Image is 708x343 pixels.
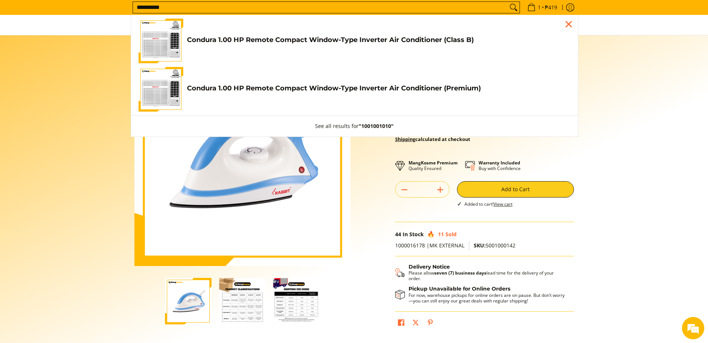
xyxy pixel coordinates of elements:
[219,278,266,324] img: Rabbit Electric Non-Stick Dry Iron 5188C (Premium)-2
[479,160,521,171] p: Buy with Confidence
[139,67,571,112] a: Condura 1.00 HP Remote Compact Window-Type Inverter Air Conditioner (Premium) Condura 1.00 HP Rem...
[395,242,464,249] span: 1000016178 |MK EXTERNAL
[4,203,142,229] textarea: Type your message and hit 'Enter'
[359,122,394,129] strong: "1001001010"
[395,264,566,282] button: Shipping & Delivery
[464,201,512,207] span: Added to cart!
[479,160,520,166] strong: Warranty Included
[544,5,558,10] span: ₱419
[409,285,510,292] strong: Pickup Unavailable for Online Orders
[396,317,406,330] a: Share on Facebook
[493,201,512,207] a: View cart
[409,270,566,281] p: Please allow lead time for the delivery of your order.
[139,19,571,63] a: Condura 1.00 HP Remote Compact Window-Type Inverter Air Conditioner (Class B) Condura 1.00 HP Rem...
[139,19,183,63] img: Condura 1.00 HP Remote Compact Window-Type Inverter Air Conditioner (Class B)
[525,3,559,12] span: •
[395,136,470,142] strong: calculated at checkout
[563,19,574,30] div: Close pop up
[273,278,320,324] img: Rabbit Electric Non-Stick Dry Iron 5188C (Premium)-3
[445,231,457,238] span: Sold
[410,317,421,330] a: Post on X
[409,292,566,304] p: For now, warehouse pickups for online orders are on pause. But don’t worry—you can still enjoy ou...
[474,242,515,249] span: 5001000142
[409,160,458,171] p: Quality Ensured
[396,184,413,196] button: Subtract
[308,116,401,137] button: See all results for"1001001010"
[434,270,486,276] strong: seven (7) business days
[395,231,401,238] span: 44
[403,231,424,238] span: In Stock
[431,184,449,196] button: Add
[457,181,574,198] button: Add to Cart
[438,231,444,238] span: 11
[122,4,140,22] div: Minimize live chat window
[139,67,183,112] img: Condura 1.00 HP Remote Compact Window-Type Inverter Air Conditioner (Premium)
[165,278,212,324] img: https://mangkosme.com/products/rabbit-electric-non-stick-dry-iron-5188c-class-a
[395,136,415,142] a: Shipping
[187,84,571,93] h4: Condura 1.00 HP Remote Compact Window-Type Inverter Air Conditioner (Premium)
[134,50,350,266] img: https://mangkosme.com/products/rabbit-electric-non-stick-dry-iron-5188c-class-a
[43,94,103,169] span: We're online!
[425,317,435,330] a: Pin on Pinterest
[39,42,125,51] div: Chat with us now
[409,263,450,270] strong: Delivery Notice
[187,36,571,44] h4: Condura 1.00 HP Remote Compact Window-Type Inverter Air Conditioner (Class B)
[409,160,458,166] strong: MangKosme Premium
[474,242,486,249] span: SKU:
[508,2,520,13] button: Search
[537,5,542,10] span: 1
